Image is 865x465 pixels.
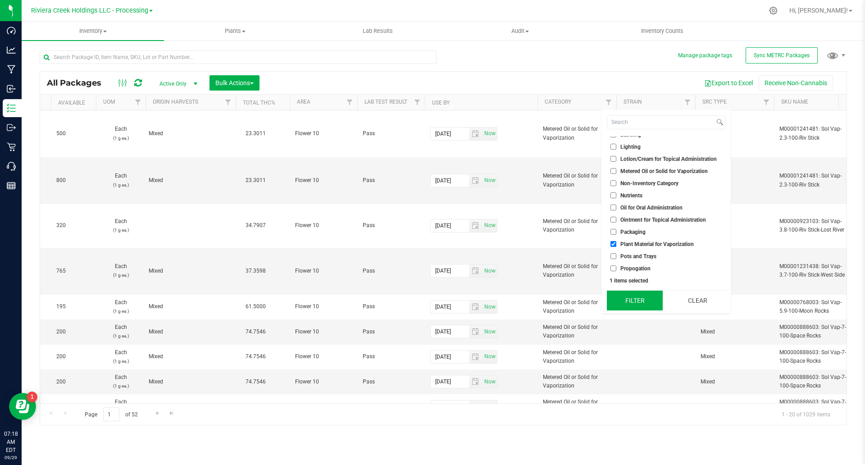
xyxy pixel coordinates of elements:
[482,301,497,314] span: Set Current date
[543,125,611,142] span: Metered Oil or Solid for Vaporization
[363,129,419,138] span: Pass
[610,168,616,174] input: Metered Oil or Solid for Vaporization
[363,302,419,311] span: Pass
[56,302,91,311] span: 195
[295,221,352,230] span: Flower 10
[363,328,419,336] span: Pass
[607,116,715,129] input: Search
[101,262,140,279] span: Each
[768,6,779,15] div: Manage settings
[209,75,259,91] button: Bulk Actions
[701,176,769,185] span: Mixed
[101,373,140,390] span: Each
[620,229,646,235] span: Packaging
[101,125,140,142] span: Each
[543,172,611,189] span: Metered Oil or Solid for Vaporization
[629,27,696,35] span: Inventory Counts
[543,373,611,390] span: Metered Oil or Solid for Vaporization
[77,407,145,421] span: Page of 52
[241,325,270,338] span: 74.7546
[295,302,352,311] span: Flower 10
[410,95,425,110] a: Filter
[469,401,482,413] span: select
[164,22,306,41] a: Plants
[153,99,198,105] a: Origin Harvests
[295,267,352,275] span: Flower 10
[469,301,482,313] span: select
[101,323,140,340] span: Each
[610,205,616,210] input: Oil for Oral Administration
[31,7,148,14] span: Riviera Creek Holdings LLC - Processing
[103,99,115,105] a: UOM
[363,176,419,185] span: Pass
[149,129,233,138] div: Value 1: Mixed
[306,22,449,41] a: Lab Results
[620,217,706,223] span: Ointment for Topical Administration
[543,217,611,234] span: Metered Oil or Solid for Vaporization
[297,99,310,105] a: Area
[620,266,651,271] span: Propogation
[101,217,140,234] span: Each
[469,219,482,232] span: select
[620,254,656,259] span: Pots and Trays
[56,352,91,361] span: 200
[482,400,497,413] span: Set Current date
[241,375,270,388] span: 74.7546
[779,348,847,365] span: M00000888603: Sol Vap-7-100-Space Rocks
[432,100,450,106] a: Use By
[7,123,16,132] inline-svg: Outbound
[7,162,16,171] inline-svg: Call Center
[149,328,233,336] div: Value 1: Mixed
[701,328,769,336] span: Mixed
[779,262,847,279] span: M00001231438: Sol Vap-3.7-100-Riv Stick-West Side
[779,172,847,189] span: M00001241481: Sol Vap-2.3-100-Riv Stick
[781,99,808,105] a: SKU Name
[4,430,18,454] p: 07:18 AM EDT
[601,95,616,110] a: Filter
[364,99,407,105] a: Lab Test Result
[620,156,717,162] span: Lotion/Cream for Topical Administration
[543,323,611,340] span: Metered Oil or Solid for Vaporization
[101,271,140,279] p: (1 g ea.)
[701,402,769,411] span: Mixed
[131,95,146,110] a: Filter
[610,278,723,284] div: 1 items selected
[241,219,270,232] span: 34.7907
[702,99,727,105] a: Src Type
[363,221,419,230] span: Pass
[779,217,847,234] span: M00000923103: Sol Vap-3.8-100-Riv Stick-Lost River
[680,95,695,110] a: Filter
[9,393,36,420] iframe: Resource center
[7,46,16,55] inline-svg: Analytics
[779,323,847,340] span: M00000888603: Sol Vap-7-100-Space Rocks
[295,378,352,386] span: Flower 10
[47,78,110,88] span: All Packages
[779,398,847,415] span: M00000888603: Sol Vap-7-100-Space Rocks
[482,174,497,187] span: select
[610,265,616,271] input: Propogation
[610,180,616,186] input: Non-Inventory Category
[779,373,847,390] span: M00000888603: Sol Vap-7-100-Space Rocks
[469,128,482,140] span: select
[295,129,352,138] span: Flower 10
[149,402,233,411] div: Value 1: Mixed
[40,50,437,64] input: Search Package ID, Item Name, SKU, Lot or Part Number...
[27,392,37,402] iframe: Resource center unread badge
[482,325,497,338] span: select
[610,217,616,223] input: Ointment for Topical Administration
[607,291,663,310] button: Filter
[101,307,140,315] p: (1 g ea.)
[469,264,482,277] span: select
[469,174,482,187] span: select
[7,65,16,74] inline-svg: Manufacturing
[149,378,233,386] div: Value 1: Mixed
[351,27,405,35] span: Lab Results
[543,348,611,365] span: Metered Oil or Solid for Vaporization
[149,176,233,185] div: Value 1: Mixed
[779,125,847,142] span: M00001241481: Sol Vap-2.3-100-Riv Stick
[620,193,642,198] span: Nutrients
[482,219,497,232] span: select
[678,52,732,59] button: Manage package tags
[101,226,140,234] p: (1 g ea.)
